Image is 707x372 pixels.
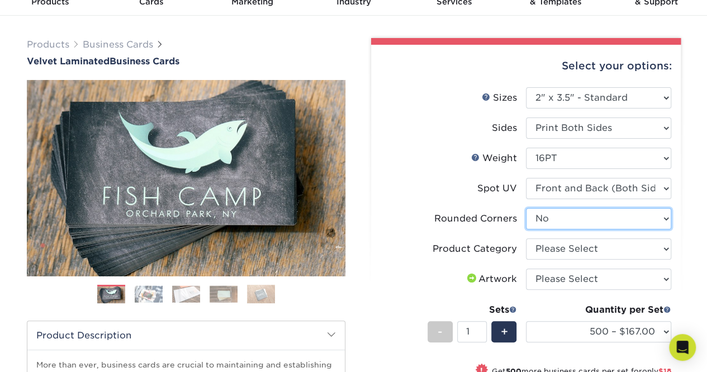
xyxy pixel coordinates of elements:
img: Business Cards 05 [247,284,275,304]
img: Business Cards 04 [210,285,238,303]
span: - [438,323,443,340]
div: Artwork [465,272,517,286]
a: Products [27,39,69,50]
a: Business Cards [83,39,153,50]
img: Velvet Laminated 01 [27,18,345,337]
span: Velvet Laminated [27,56,110,67]
img: Business Cards 02 [135,285,163,303]
iframe: Google Customer Reviews [3,338,95,368]
div: Quantity per Set [526,303,671,317]
div: Open Intercom Messenger [669,334,696,361]
div: Sets [428,303,517,317]
h1: Business Cards [27,56,345,67]
div: Rounded Corners [434,212,517,225]
h2: Product Description [27,321,345,350]
div: Select your options: [380,45,672,87]
div: Sides [492,121,517,135]
img: Business Cards 03 [172,285,200,303]
div: Spot UV [477,182,517,195]
div: Weight [471,152,517,165]
span: + [500,323,507,340]
img: Business Cards 01 [97,281,125,309]
a: Velvet LaminatedBusiness Cards [27,56,345,67]
div: Sizes [482,91,517,105]
div: Product Category [433,242,517,256]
